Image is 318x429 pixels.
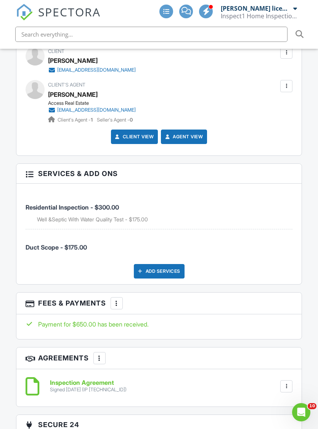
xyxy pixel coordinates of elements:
div: [PERSON_NAME] license # 70002156 [221,5,291,12]
h3: Agreements [16,347,302,369]
a: Client View [114,133,154,141]
a: [EMAIL_ADDRESS][DOMAIN_NAME] [48,66,136,74]
span: Client's Agent [48,82,85,88]
div: Add Services [134,264,185,279]
li: Add on: Well &Septic With Water Quality Test [37,216,293,223]
a: [PERSON_NAME] [48,89,98,100]
div: Payment for $650.00 has been received. [26,320,293,328]
span: 10 [308,403,316,409]
li: Manual fee: Duct Scope [26,229,293,258]
div: Signed [DATE] (IP [TECHNICAL_ID]) [50,387,127,393]
input: Search everything... [15,27,287,42]
iframe: Intercom live chat [292,403,310,421]
span: Client [48,48,64,54]
div: [PERSON_NAME] [48,55,98,66]
span: SPECTORA [38,4,101,20]
span: Duct Scope - $175.00 [26,243,87,251]
span: Residential Inspection - $300.00 [26,203,119,211]
a: Agent View [164,133,203,141]
div: [EMAIL_ADDRESS][DOMAIN_NAME] [57,67,136,73]
div: Inspect1 Home Inspection Services [221,12,297,20]
img: The Best Home Inspection Software - Spectora [16,4,33,21]
span: Client's Agent - [58,117,94,123]
li: Service: Residential Inspection [26,189,293,229]
h3: Fees & Payments [16,293,302,314]
h6: Inspection Agreement [50,379,127,386]
strong: 0 [130,117,133,123]
a: SPECTORA [16,10,101,26]
div: [EMAIL_ADDRESS][DOMAIN_NAME] [57,107,136,113]
strong: 1 [91,117,93,123]
a: Inspection Agreement Signed [DATE] (IP [TECHNICAL_ID]) [50,379,127,393]
div: Access Real Estate [48,100,142,106]
h3: Services & Add ons [16,164,302,184]
a: [EMAIL_ADDRESS][DOMAIN_NAME] [48,106,136,114]
span: Seller's Agent - [97,117,133,123]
